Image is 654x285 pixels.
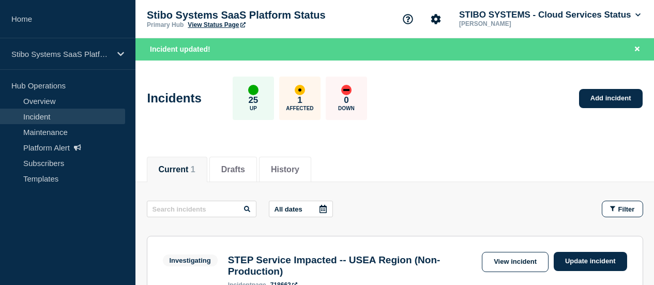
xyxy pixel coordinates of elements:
p: All dates [275,205,302,213]
p: 25 [248,95,258,106]
p: Stibo Systems SaaS Platform Status [11,50,111,58]
a: Add incident [579,89,643,108]
p: [PERSON_NAME] [457,20,565,27]
button: Support [397,8,419,30]
p: Up [250,106,257,111]
h3: STEP Service Impacted -- USEA Region (Non- Production) [228,254,477,277]
a: View incident [482,252,549,272]
span: Investigating [163,254,218,266]
span: Filter [618,205,635,213]
button: History [271,165,299,174]
a: View Status Page [188,21,245,28]
input: Search incidents [147,201,256,217]
p: Down [338,106,355,111]
button: Account settings [425,8,447,30]
button: Drafts [221,165,245,174]
h1: Incidents [147,91,202,106]
button: Close banner [631,43,644,55]
p: 0 [344,95,348,106]
span: Incident updated! [150,45,210,53]
button: All dates [269,201,333,217]
a: Update incident [554,252,627,271]
p: Stibo Systems SaaS Platform Status [147,9,354,21]
p: 1 [297,95,302,106]
button: Filter [602,201,643,217]
p: Affected [286,106,313,111]
div: affected [295,85,305,95]
button: Current 1 [159,165,195,174]
button: STIBO SYSTEMS - Cloud Services Status [457,10,643,20]
div: up [248,85,258,95]
p: Primary Hub [147,21,184,28]
div: down [341,85,352,95]
span: 1 [191,165,195,174]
